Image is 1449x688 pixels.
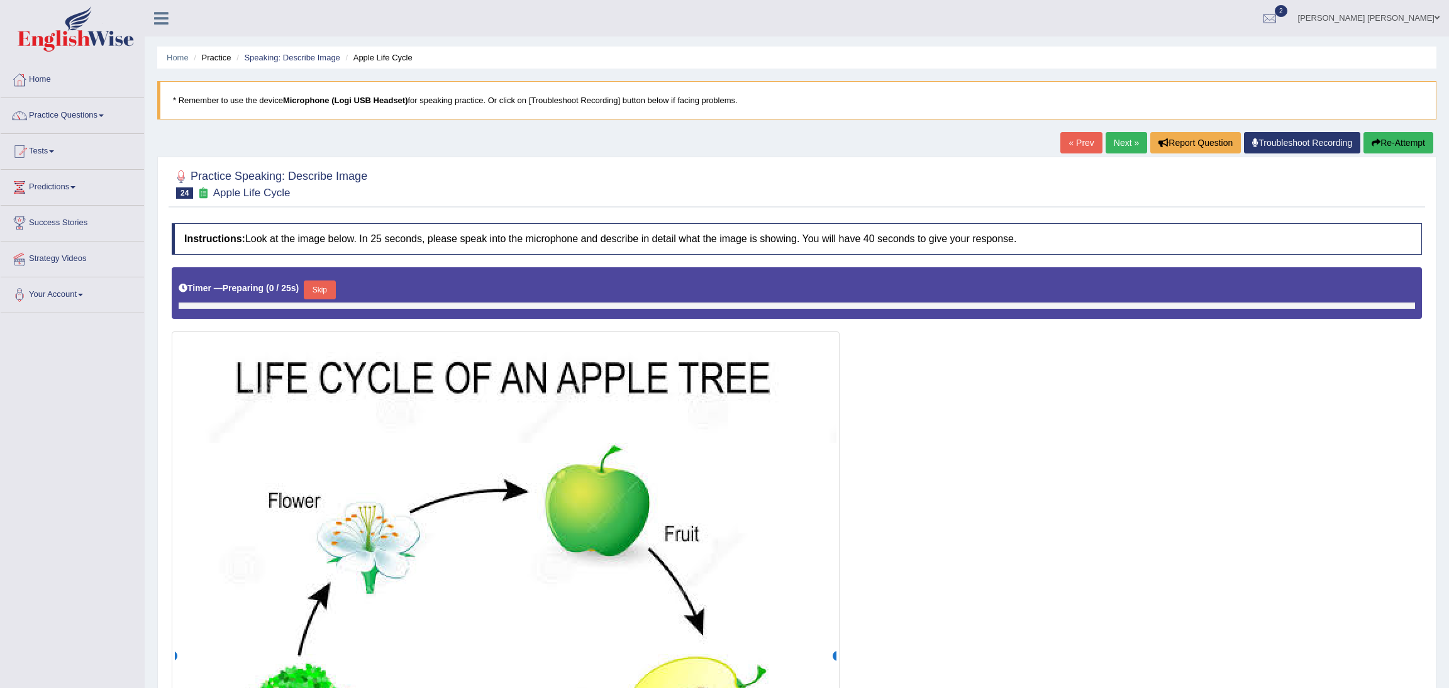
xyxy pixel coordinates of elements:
a: Strategy Videos [1,241,144,273]
li: Apple Life Cycle [342,52,412,64]
span: 2 [1275,5,1287,17]
a: Practice Questions [1,98,144,130]
a: Troubleshoot Recording [1244,132,1360,153]
b: Preparing [223,283,264,293]
h2: Practice Speaking: Describe Image [172,167,367,199]
b: ) [296,283,299,293]
h4: Look at the image below. In 25 seconds, please speak into the microphone and describe in detail w... [172,223,1422,255]
b: ( [266,283,269,293]
small: Exam occurring question [196,187,209,199]
button: Skip [304,280,335,299]
a: Your Account [1,277,144,309]
a: Next » [1106,132,1147,153]
b: Instructions: [184,233,245,244]
small: Apple Life Cycle [213,187,291,199]
blockquote: * Remember to use the device for speaking practice. Or click on [Troubleshoot Recording] button b... [157,81,1436,119]
b: Microphone (Logi USB Headset) [283,96,408,105]
b: 0 / 25s [269,283,296,293]
a: « Prev [1060,132,1102,153]
a: Home [167,53,189,62]
a: Speaking: Describe Image [244,53,340,62]
a: Home [1,62,144,94]
button: Re-Attempt [1363,132,1433,153]
li: Practice [191,52,231,64]
h5: Timer — [179,284,299,293]
button: Report Question [1150,132,1241,153]
a: Predictions [1,170,144,201]
a: Success Stories [1,206,144,237]
a: Tests [1,134,144,165]
span: 24 [176,187,193,199]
